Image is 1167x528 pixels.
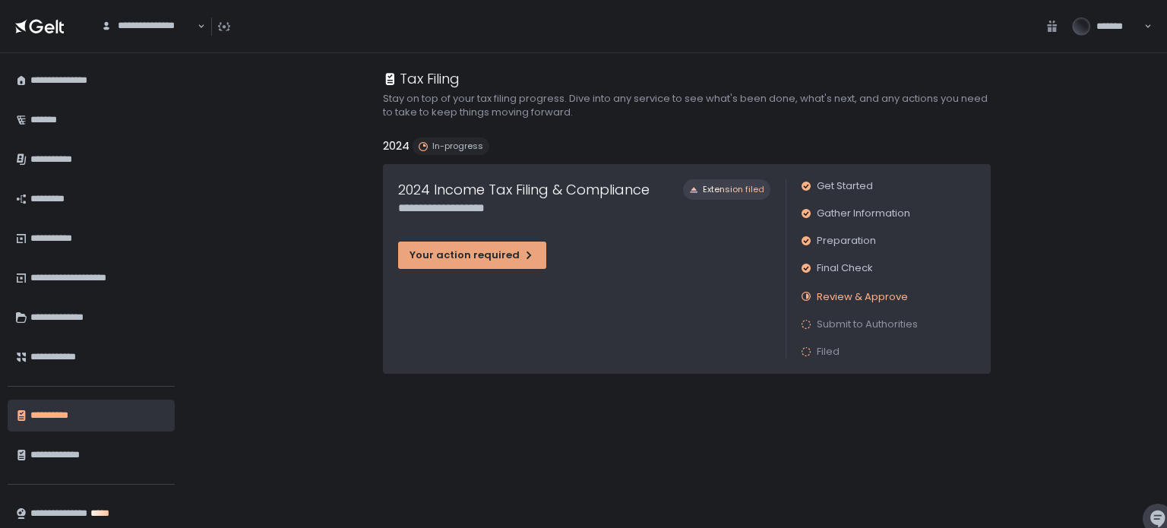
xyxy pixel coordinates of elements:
span: Final Check [817,261,873,275]
h2: 2024 [383,138,410,155]
span: Submit to Authorities [817,318,918,331]
div: Search for option [91,11,205,43]
span: Preparation [817,234,876,248]
input: Search for option [101,33,196,48]
span: Gather Information [817,207,910,220]
span: Get Started [817,179,873,193]
span: Extension filed [703,184,764,195]
span: In-progress [432,141,483,152]
span: Filed [817,345,840,359]
h1: 2024 Income Tax Filing & Compliance [398,179,650,200]
div: Your action required [410,248,535,262]
span: Review & Approve [817,289,908,304]
button: Your action required [398,242,546,269]
h2: Stay on top of your tax filing progress. Dive into any service to see what's been done, what's ne... [383,92,991,119]
div: Tax Filing [383,68,460,89]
